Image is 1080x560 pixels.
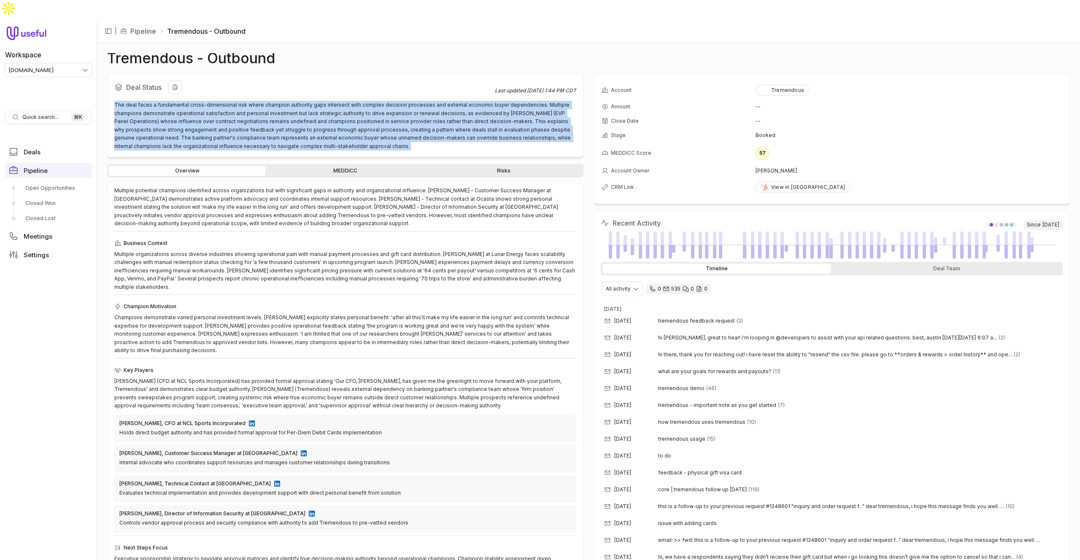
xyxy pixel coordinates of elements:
span: Close Date [611,118,639,124]
a: Closed Lost [5,212,92,225]
time: [DATE] [614,452,631,459]
time: [DATE] [614,520,631,527]
img: LinkedIn [301,450,307,456]
span: Since [1023,220,1063,230]
span: this is a follow-up to your previous request #1248601 "inquiry and order request f..." dear treme... [658,503,1004,510]
a: MEDDICC [267,166,424,176]
div: Key Players [114,365,576,375]
h1: Tremendous - Outbound [107,53,275,63]
div: 0 calls and 535 email threads [646,284,711,294]
div: [PERSON_NAME] (CFO at NCL Sports Incorporated) has provided formal approval stating 'Our CFO, [PE... [114,377,576,410]
a: Deals [5,144,92,159]
li: Tremendous - Outbound [159,26,246,36]
span: Pipeline [24,167,48,174]
time: [DATE] [614,334,631,341]
span: 10 emails in thread [1006,503,1015,510]
a: Open Opportunities [5,181,92,195]
time: [DATE] [614,368,631,375]
span: 11 emails in thread [773,368,780,375]
img: LinkedIn [249,420,255,426]
h2: Recent Activity [601,218,661,228]
img: LinkedIn [309,511,315,517]
div: Evaluates technical implementation and provides development support with direct personal benefit ... [119,489,571,497]
div: [PERSON_NAME], Technical Contact at [GEOGRAPHIC_DATA] [119,480,271,487]
span: hi there, thank you for reaching out! i have reset the ability to "resend" the csv file. please g... [658,351,1012,358]
img: LinkedIn [274,481,280,487]
span: | [115,26,117,36]
span: Account [611,87,632,94]
h2: Deal Status [114,81,495,94]
span: Settings [24,252,49,258]
td: Booked [756,129,1062,142]
span: tremendous usage [658,436,705,442]
td: -- [756,100,1062,113]
span: tremendous - important note as you get started [658,402,776,409]
a: Meetings [5,229,92,244]
div: Deal Team [833,264,1061,274]
span: 119 emails in thread [748,486,759,493]
a: Settings [5,247,92,262]
span: hi [PERSON_NAME], great to hear! i'm looping in @developers to assist with your api related quest... [658,334,997,341]
span: Meetings [24,233,52,240]
span: feedback - physical gift visa card [658,469,742,476]
div: [PERSON_NAME], Director of Information Security at [GEOGRAPHIC_DATA] [119,510,305,517]
span: Deals [24,149,40,155]
time: [DATE] [614,486,631,493]
td: [PERSON_NAME] [756,164,1062,178]
a: Overview [109,166,265,176]
time: [DATE] [614,402,631,409]
span: CRM Link [611,184,634,191]
span: Quick search... [22,114,59,121]
a: Closed Won [5,197,92,210]
div: [PERSON_NAME], Customer Success Manager at [GEOGRAPHIC_DATA] [119,450,297,457]
time: [DATE] [1042,221,1059,228]
span: tremendous feedback request [658,318,735,324]
span: MEDDICC Score [611,150,651,156]
div: Holds direct budget authority and has provided formal approval for Per-Diem Debit Cards implement... [119,428,571,437]
span: 46 emails in thread [706,385,716,392]
kbd: ⌘ K [71,113,85,121]
time: [DATE] 1:44 PM CDT [527,87,576,94]
div: View in [GEOGRAPHIC_DATA] [761,184,845,191]
div: Business Context [114,238,576,248]
div: Champion Motivation [114,302,576,312]
span: 7 emails in thread [778,402,785,409]
div: Next Steps Focus [114,543,576,553]
div: Multiple potential champions identified across organizations but with significant gaps in authori... [114,186,576,228]
time: [DATE] [614,469,631,476]
span: to do [658,452,671,459]
div: [PERSON_NAME], CFO at NCL Sports Incorporated [119,420,246,427]
button: Tremendous [756,85,810,96]
a: Pipeline [5,163,92,178]
span: 10 emails in thread [747,419,756,425]
span: Account Owner [611,167,650,174]
time: [DATE] [614,385,631,392]
div: Champions demonstrate varied personal investment levels. [PERSON_NAME] explicitly states personal... [114,313,576,355]
div: Multiple organizations across diverse industries showing operational pain with manual payment pro... [114,250,576,291]
span: what are your goals for rewards and payouts? [658,368,771,375]
div: Tremendous [761,87,804,94]
time: [DATE] [614,351,631,358]
span: 2 emails in thread [1014,351,1020,358]
span: Stage [611,132,626,139]
div: Internal advocate who coordinates support resources and manages customer relationships during tra... [119,458,571,467]
label: Workspace [5,50,41,60]
time: [DATE] [604,306,621,312]
span: how tremendous uses tremendous [658,419,745,425]
span: 2 emails in thread [999,334,1005,341]
button: Collapse sidebar [102,25,115,38]
span: Amount [611,103,630,110]
span: core | tremendous follow up [DATE] [658,486,747,493]
span: 15 emails in thread [707,436,715,442]
span: issue with adding cards [658,520,717,527]
a: Risks [425,166,582,176]
span: 2 emails in thread [737,318,743,324]
div: Controls vendor approval process and security compliance with authority to add Tremendous to pre-... [119,519,571,527]
span: email: >> fwd: this is a follow-up to your previous request #1248601 "inquiry and order request f... [658,537,1040,544]
time: [DATE] [614,419,631,425]
span: tremendous demo [658,385,705,392]
td: -- [756,114,1062,128]
div: Pipeline submenu [5,181,92,225]
a: View in [GEOGRAPHIC_DATA] [756,182,850,193]
time: [DATE] [614,503,631,510]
